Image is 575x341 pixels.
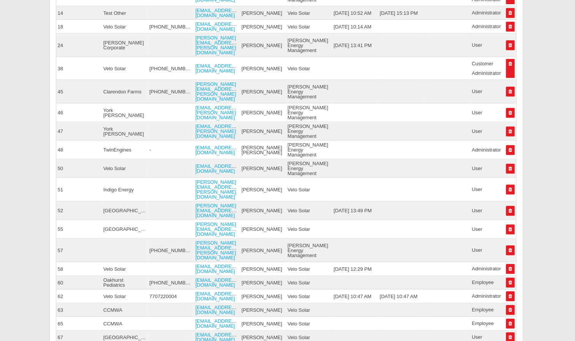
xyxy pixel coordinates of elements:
[56,6,102,20] td: 14
[472,108,482,118] span: User
[240,80,286,103] td: [PERSON_NAME]
[240,220,286,238] td: [PERSON_NAME]
[56,57,102,80] td: 38
[472,305,494,315] span: Employee
[286,303,332,317] td: Velo Solar
[472,8,501,18] span: Administrator
[56,289,102,303] td: 62
[240,141,286,159] td: [PERSON_NAME] [PERSON_NAME]
[472,278,494,287] span: Employee
[102,6,148,20] td: Test Other
[56,262,102,276] td: 58
[240,33,286,57] td: [PERSON_NAME]
[286,159,332,178] td: [PERSON_NAME] Energy Management
[56,238,102,262] td: 57
[472,87,482,96] span: User
[332,20,378,33] td: [DATE] 10:14 AM
[195,291,239,302] a: [EMAIL_ADDRESS][DOMAIN_NAME]
[286,20,332,33] td: Velo Solar
[56,141,102,159] td: 48
[102,159,148,178] td: Velo Solar
[56,80,102,103] td: 45
[240,122,286,141] td: [PERSON_NAME]
[102,122,148,141] td: York [PERSON_NAME]
[195,35,239,55] a: [PERSON_NAME][EMAIL_ADDRESS][PERSON_NAME][DOMAIN_NAME]
[148,57,194,80] td: [PHONE_NUMBER]
[286,238,332,262] td: [PERSON_NAME] Energy Management
[195,305,239,315] a: [EMAIL_ADDRESS][DOMAIN_NAME]
[148,20,194,33] td: [PHONE_NUMBER]
[332,201,378,220] td: [DATE] 13:49 PM
[240,201,286,220] td: [PERSON_NAME]
[195,145,239,155] a: [EMAIL_ADDRESS][DOMAIN_NAME]
[240,6,286,20] td: [PERSON_NAME]
[102,20,148,33] td: Velo Solar
[240,20,286,33] td: [PERSON_NAME]
[195,264,239,274] a: [EMAIL_ADDRESS][DOMAIN_NAME]
[472,264,501,274] span: Administrator
[102,33,148,57] td: [PERSON_NAME] Corporate
[195,240,239,260] a: [PERSON_NAME][EMAIL_ADDRESS][PERSON_NAME][DOMAIN_NAME]
[472,185,482,194] span: User
[286,80,332,103] td: [PERSON_NAME] Energy Management
[332,6,378,20] td: [DATE] 10:52 AM
[102,80,148,103] td: Clarendon Farms
[195,221,239,237] a: [PERSON_NAME][EMAIL_ADDRESS][DOMAIN_NAME]
[240,159,286,178] td: [PERSON_NAME]
[286,57,332,80] td: Velo Solar
[195,105,239,120] a: [EMAIL_ADDRESS][PERSON_NAME][DOMAIN_NAME]
[102,262,148,276] td: Velo Solar
[240,57,286,80] td: [PERSON_NAME]
[102,276,148,289] td: Oakhurst Pediatrics
[472,145,501,155] span: Administrator
[56,178,102,201] td: 51
[286,317,332,330] td: Velo Solar
[240,317,286,330] td: [PERSON_NAME]
[472,245,482,255] span: User
[286,103,332,122] td: [PERSON_NAME] Energy Management
[56,159,102,178] td: 50
[286,6,332,20] td: Velo Solar
[472,164,482,174] span: User
[195,318,239,329] a: [EMAIL_ADDRESS][DOMAIN_NAME]
[56,201,102,220] td: 52
[286,122,332,141] td: [PERSON_NAME] Energy Management
[195,163,239,174] a: [EMAIL_ADDRESS][DOMAIN_NAME]
[472,206,482,216] span: User
[472,291,501,301] span: Administrator
[286,262,332,276] td: Velo Solar
[472,59,505,78] span: Customer Administrator
[472,319,494,328] span: Employee
[472,22,501,32] span: Administrator
[332,33,378,57] td: [DATE] 13:41 PM
[102,57,148,80] td: Velo Solar
[286,289,332,303] td: Velo Solar
[195,277,239,288] a: [EMAIL_ADDRESS][DOMAIN_NAME]
[56,20,102,33] td: 18
[102,178,148,201] td: Indigo Energy
[286,141,332,159] td: [PERSON_NAME] Energy Management
[195,203,239,218] a: [PERSON_NAME][EMAIL_ADDRESS][DOMAIN_NAME]
[286,276,332,289] td: Velo Solar
[56,103,102,122] td: 46
[56,122,102,141] td: 47
[195,8,239,18] a: [EMAIL_ADDRESS][DOMAIN_NAME]
[378,289,424,303] td: [DATE] 10:47 AM
[102,201,148,220] td: [GEOGRAPHIC_DATA]
[378,6,424,20] td: [DATE] 15:13 PM
[240,238,286,262] td: [PERSON_NAME]
[240,289,286,303] td: [PERSON_NAME]
[195,123,239,139] a: [EMAIL_ADDRESS][PERSON_NAME][DOMAIN_NAME]
[195,63,239,74] a: [EMAIL_ADDRESS][DOMAIN_NAME]
[286,178,332,201] td: Velo Solar
[102,141,148,159] td: TwinEngines
[240,303,286,317] td: [PERSON_NAME]
[56,303,102,317] td: 63
[332,289,378,303] td: [DATE] 10:47 AM
[195,81,239,102] a: [PERSON_NAME][EMAIL_ADDRESS][PERSON_NAME][DOMAIN_NAME]
[148,238,194,262] td: [PHONE_NUMBER]
[286,201,332,220] td: Velo Solar
[195,21,239,32] a: [EMAIL_ADDRESS][DOMAIN_NAME]
[332,262,378,276] td: [DATE] 12:29 PM
[195,179,239,200] a: [PERSON_NAME][EMAIL_ADDRESS][PERSON_NAME][DOMAIN_NAME]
